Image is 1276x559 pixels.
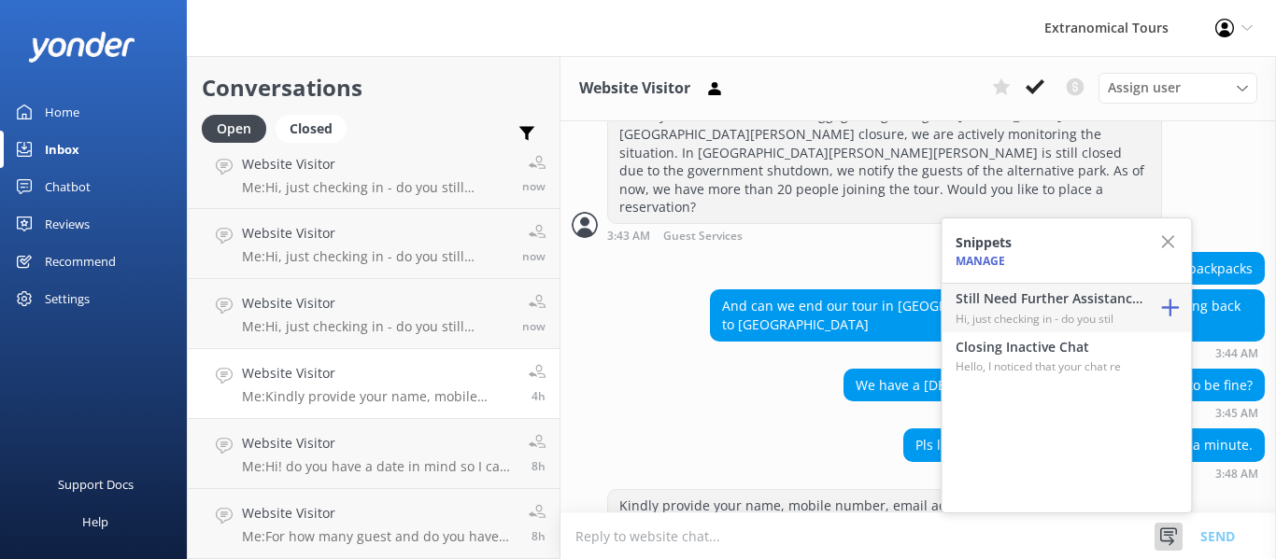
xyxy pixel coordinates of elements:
h4: Website Visitor [242,223,508,244]
div: Help [82,503,108,540]
span: Oct 08 2025 04:50pm (UTC -07:00) America/Tijuana [522,178,546,194]
p: Me: Hi, just checking in - do you still require assistance from our team on this? Thank you. [242,248,508,265]
p: Me: Hi! do you have a date in mind so I can double check our availability? And may I confirm what... [242,458,515,475]
div: Oct 08 2025 12:44pm (UTC -07:00) America/Tijuana [710,346,1265,359]
strong: 3:45 AM [1215,408,1258,419]
a: Manage [956,253,1005,269]
p: Hello, I noticed that your chat re [956,357,1142,375]
a: Open [202,118,276,138]
span: Assign user [1108,77,1181,98]
h4: Snippets [956,232,1012,253]
p: Me: Hi, just checking in - do you still require assistance from our team on this? Thank you. [242,318,508,335]
strong: 3:43 AM [607,231,650,243]
div: Oct 08 2025 12:48pm (UTC -07:00) America/Tijuana [903,467,1265,480]
span: Oct 08 2025 04:50pm (UTC -07:00) America/Tijuana [522,248,546,264]
span: Oct 08 2025 08:48am (UTC -07:00) America/Tijuana [532,458,546,474]
a: Website VisitorMe:Hi, just checking in - do you still require assistance from our team on this? T... [188,209,560,279]
h4: Website Visitor [242,363,515,384]
div: Inbox [45,131,79,168]
p: Hi, just checking in - do you stil [956,310,1142,328]
div: Hi, may I know the size of the luggage? Regarding the [PERSON_NAME][GEOGRAPHIC_DATA][PERSON_NAME]... [608,100,1161,223]
strong: 3:48 AM [1215,468,1258,480]
div: Assign User [1099,73,1257,103]
h4: Closing Inactive Chat [956,337,1142,357]
div: Kindly provide your name, mobile number, email address so I can provide you the complete details.... [608,490,1161,539]
h4: Website Visitor [242,433,515,454]
div: Support Docs [58,466,134,503]
button: Add [1149,284,1191,332]
div: Open [202,115,266,143]
img: yonder-white-logo.png [28,32,135,63]
div: And can we end our tour in [GEOGRAPHIC_DATA]/ sonoma instead of heading back to [GEOGRAPHIC_DATA] [711,290,1264,340]
div: Recommend [45,243,116,280]
span: Guest Services [663,231,743,243]
strong: 3:44 AM [1215,348,1258,359]
span: Oct 08 2025 08:05am (UTC -07:00) America/Tijuana [532,528,546,544]
a: Website VisitorMe:Kindly provide your name, mobile number, email address so I can provide you the... [188,349,560,419]
a: Website VisitorMe:Hi! do you have a date in mind so I can double check our availability? And may ... [188,419,560,489]
div: Settings [45,280,90,317]
h4: Website Visitor [242,293,508,314]
a: Website VisitorMe:For how many guest and do you have an exact date next weekend so I can double c... [188,489,560,559]
div: Oct 08 2025 12:45pm (UTC -07:00) America/Tijuana [844,406,1265,419]
p: Me: Kindly provide your name, mobile number, email address so I can provide you the complete deta... [242,388,515,405]
h2: Conversations [202,70,546,105]
h4: Website Visitor [242,503,515,524]
h4: Still Need Further Assistance? [956,288,1142,309]
div: Closed [276,115,347,143]
span: Oct 08 2025 12:49pm (UTC -07:00) America/Tijuana [532,388,546,404]
h3: Website Visitor [579,77,690,101]
div: Home [45,93,79,131]
span: Oct 08 2025 04:50pm (UTC -07:00) America/Tijuana [522,318,546,334]
div: We have a [DEMOGRAPHIC_DATA] with us. Is it going to be fine? [844,370,1264,401]
div: Pls leave me the details. I have to be out for a minute. [904,429,1264,461]
p: Me: For how many guest and do you have an exact date next weekend so I can double check the avail... [242,528,515,545]
a: Closed [276,118,356,138]
p: Me: Hi, just checking in - do you still require assistance from our team on this? Thank you. [242,179,508,196]
a: Website VisitorMe:Hi, just checking in - do you still require assistance from our team on this? T... [188,279,560,349]
a: Website VisitorMe:Hi, just checking in - do you still require assistance from our team on this? T... [188,139,560,209]
div: Oct 08 2025 12:43pm (UTC -07:00) America/Tijuana [607,229,1162,243]
h4: Website Visitor [242,154,508,175]
div: Reviews [45,205,90,243]
div: Chatbot [45,168,91,205]
button: Close [1158,218,1191,267]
